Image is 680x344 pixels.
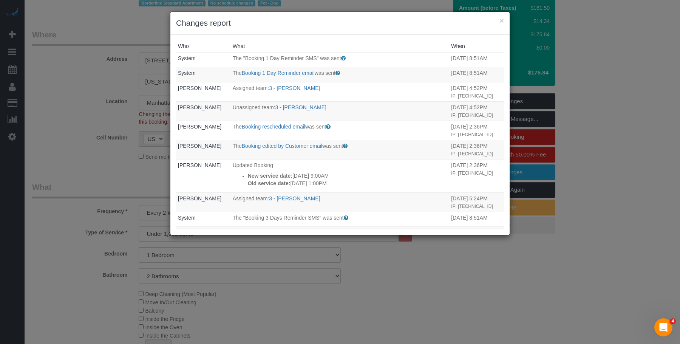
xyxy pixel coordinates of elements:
th: When [449,40,504,52]
span: Assigned team: [233,195,269,201]
td: Who [176,82,231,101]
a: [PERSON_NAME] [178,143,221,149]
td: Who [176,121,231,140]
td: When [449,212,504,227]
td: When [449,121,504,140]
p: [DATE] 9:00AM [248,172,448,180]
span: The [233,143,242,149]
a: System [178,215,196,221]
sui-modal: Changes report [170,12,510,235]
span: The [233,124,242,130]
small: IP: [TECHNICAL_ID] [451,93,493,99]
a: [PERSON_NAME] [178,195,221,201]
a: [PERSON_NAME] [178,85,221,91]
a: 3 - [PERSON_NAME] [275,104,326,110]
td: When [449,52,504,67]
td: When [449,82,504,101]
span: was sent [315,70,335,76]
small: IP: [TECHNICAL_ID] [451,204,493,209]
td: When [449,227,504,242]
iframe: Intercom live chat [654,318,672,336]
th: What [231,40,450,52]
td: Who [176,159,231,192]
button: × [499,17,504,25]
small: IP: [TECHNICAL_ID] [451,132,493,137]
a: [PERSON_NAME] [178,124,221,130]
span: The "Booking 3 Days Reminder SMS" was sent [233,215,344,221]
span: Updated Booking [233,162,273,168]
td: What [231,159,450,192]
td: Who [176,52,231,67]
td: When [449,67,504,82]
a: System [178,55,196,61]
td: When [449,140,504,159]
td: What [231,121,450,140]
a: Booking edited by Customer email [242,143,322,149]
th: Who [176,40,231,52]
p: [DATE] 1:00PM [248,180,448,187]
td: When [449,159,504,192]
span: 4 [670,318,676,324]
td: What [231,192,450,212]
td: What [231,227,450,242]
td: What [231,52,450,67]
h3: Changes report [176,17,504,29]
a: [PERSON_NAME] [178,104,221,110]
span: The "Booking 1 Day Reminder SMS" was sent [233,55,341,61]
td: Who [176,67,231,82]
span: was sent [305,124,326,130]
span: The [233,70,242,76]
span: was sent [322,143,343,149]
span: Unassigned team: [233,104,275,110]
td: Who [176,101,231,121]
td: What [231,82,450,101]
a: [PERSON_NAME] [178,162,221,168]
strong: Old service date: [248,180,291,186]
a: Booking 1 Day Reminder email [242,70,315,76]
td: What [231,212,450,227]
td: What [231,101,450,121]
td: What [231,140,450,159]
td: Who [176,140,231,159]
span: Assigned team: [233,85,269,91]
a: System [178,70,196,76]
small: IP: [TECHNICAL_ID] [451,151,493,157]
td: Who [176,227,231,242]
td: When [449,192,504,212]
strong: New service date: [248,173,292,179]
td: What [231,67,450,82]
td: Who [176,212,231,227]
a: 3 - [PERSON_NAME] [269,195,320,201]
a: Booking rescheduled email [242,124,305,130]
a: 3 - [PERSON_NAME] [269,85,320,91]
small: IP: [TECHNICAL_ID] [451,113,493,118]
td: When [449,101,504,121]
td: Who [176,192,231,212]
small: IP: [TECHNICAL_ID] [451,170,493,176]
